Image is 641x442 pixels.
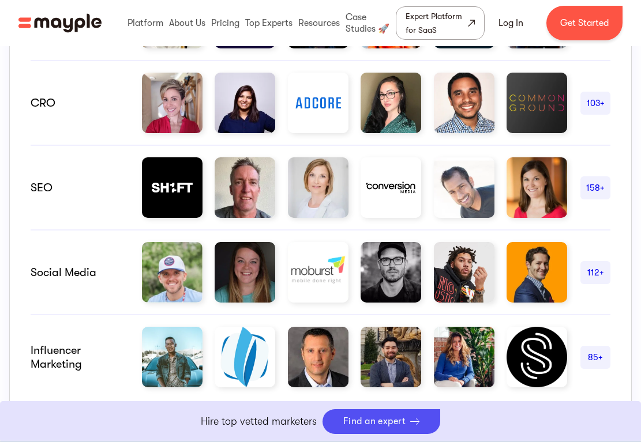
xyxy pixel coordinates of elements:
[242,5,295,41] div: Top Experts
[18,12,102,34] a: home
[485,9,537,37] a: Log In
[433,308,641,442] iframe: Chat Widget
[580,266,610,279] div: 112+
[31,181,129,195] div: SEO
[208,5,242,41] div: Pricing
[396,6,485,40] a: Expert Platform for SaaS
[166,5,208,41] div: About Us
[546,6,623,40] a: Get Started
[125,5,166,41] div: Platform
[580,96,610,110] div: 103+
[580,181,610,195] div: 158+
[31,96,129,110] div: CRO
[406,9,466,37] div: Expert Platform for SaaS
[31,266,129,279] div: Social Media
[18,12,102,34] img: Mayple logo
[31,343,129,371] div: Influencer marketing
[295,5,343,41] div: Resources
